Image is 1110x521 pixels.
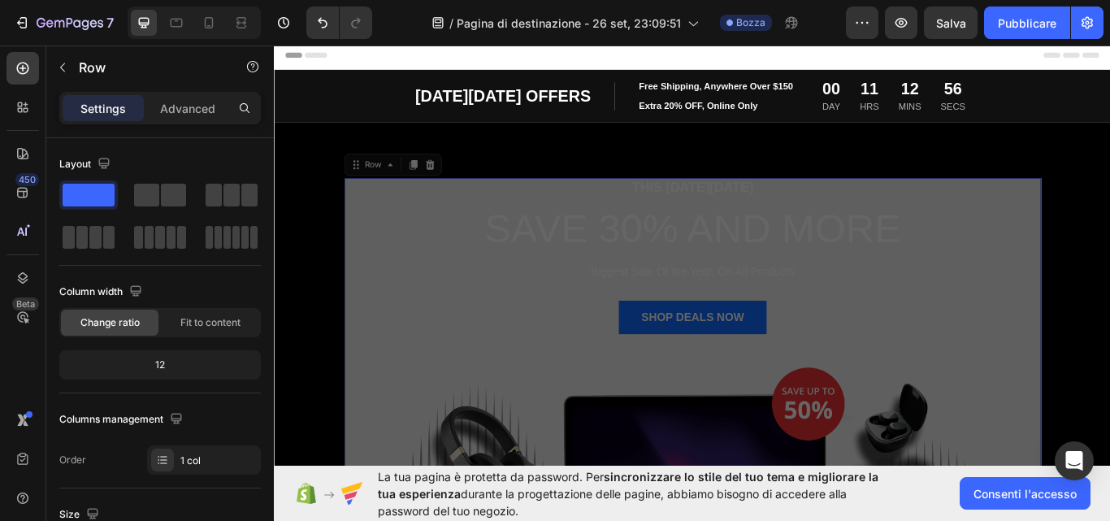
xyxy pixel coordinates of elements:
font: Beta [16,298,35,310]
button: Salva [924,7,978,39]
font: Salva [936,16,966,30]
p: SAVE 30% AND MORE [95,188,880,248]
font: La tua pagina è protetta da password. Per [378,470,604,484]
p: Extra 20% OFF, Online Only [425,67,605,84]
p: MINS [728,68,755,85]
div: Apri Intercom Messenger [1055,441,1094,480]
p: Free Shipping, Anywhere Over $150 [425,45,605,61]
div: 56 [777,44,805,68]
button: Consenti l'accesso [960,477,1090,510]
p: Row [79,58,217,77]
span: Change ratio [80,315,140,330]
div: SHOP DEALS NOW [427,312,547,332]
div: 00 [640,44,661,68]
p: Advanced [160,100,215,117]
div: Columns management [59,409,186,431]
iframe: Area di progettazione [274,41,1110,470]
p: SECS [777,68,805,85]
font: sincronizzare lo stile del tuo tema e migliorare la tua esperienza [378,470,878,501]
div: 12 [63,354,258,376]
div: 12 [728,44,755,68]
div: Order [59,453,86,467]
font: Bozza [736,16,765,28]
font: 7 [106,15,114,31]
p: HRS [683,68,705,85]
font: 450 [19,174,36,185]
div: Row [102,137,128,151]
p: DAY [640,68,661,85]
button: Pubblicare [984,7,1070,39]
div: Annulla/Ripristina [306,7,372,39]
font: / [449,16,453,30]
button: 7 [7,7,121,39]
button: SHOP DEALS NOW [401,302,573,341]
font: Pubblicare [998,16,1056,30]
p: Settings [80,100,126,117]
div: 1 col [180,454,257,468]
div: Layout [59,154,114,176]
div: 11 [683,44,705,68]
p: Biggest Sale Of the Year, On All Products [95,258,880,281]
div: Column width [59,281,145,303]
font: durante la progettazione delle pagine, abbiamo bisogno di accedere alla password del tuo negozio. [378,487,847,518]
font: Pagina di destinazione - 26 set, 23:09:51 [457,16,681,30]
img: Alt Image [397,48,397,80]
p: THIS [DATE][DATE] [95,161,880,181]
font: Consenti l'accesso [973,487,1077,501]
span: Fit to content [180,315,241,330]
